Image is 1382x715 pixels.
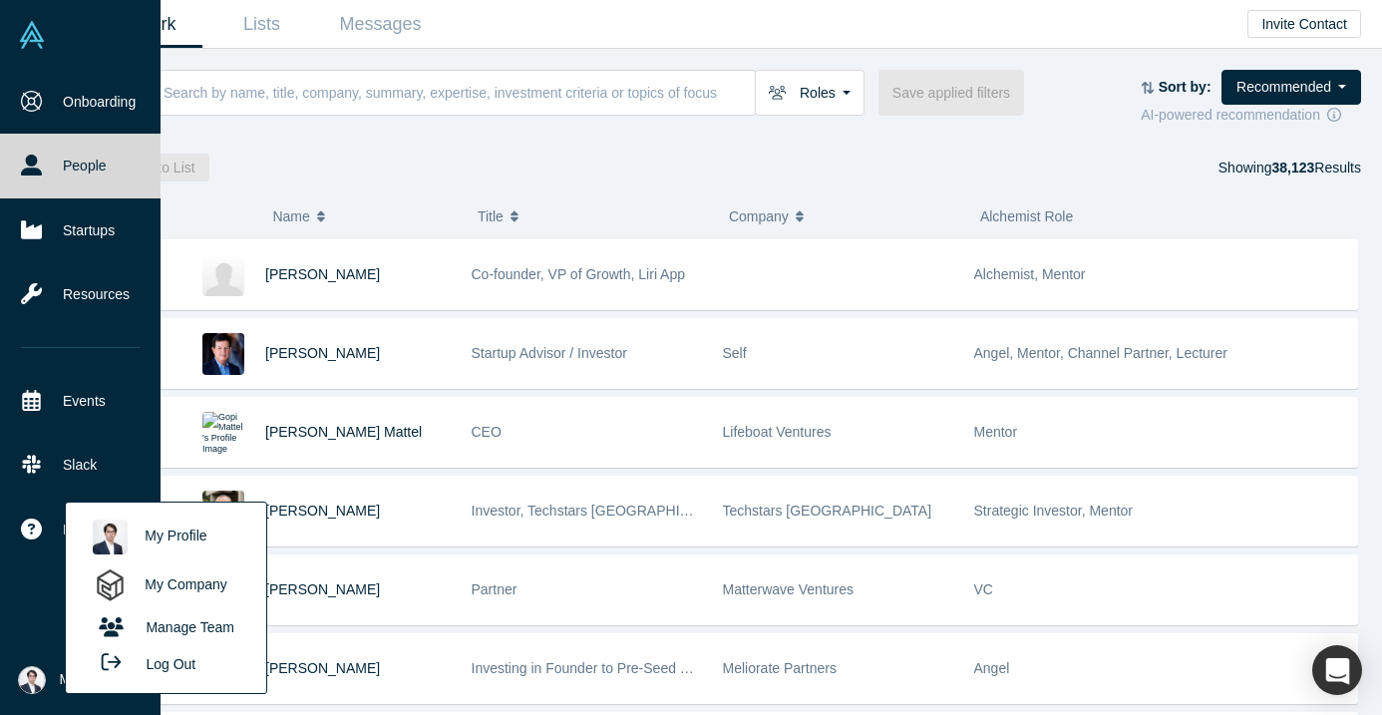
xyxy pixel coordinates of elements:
a: [PERSON_NAME] [265,660,380,676]
span: Partner [472,581,518,597]
span: Self [723,345,747,361]
img: Eisuke Shimizu's profile [93,520,128,554]
strong: Sort by: [1159,79,1211,95]
span: Alchemist Role [980,208,1073,224]
span: CEO [472,424,502,440]
span: Angel [974,660,1010,676]
span: VC [974,581,993,597]
span: My Account [60,669,132,690]
button: Company [729,195,959,237]
span: Investor, Techstars [GEOGRAPHIC_DATA] [472,503,737,519]
button: Recommended [1221,70,1361,105]
span: Meliorate Partners [723,660,837,676]
button: Add to List [116,154,209,181]
a: [PERSON_NAME] [265,266,380,282]
span: Lifeboat Ventures [723,424,832,440]
input: Search by name, title, company, summary, expertise, investment criteria or topics of focus [162,69,755,116]
span: Strategic Investor, Mentor [974,503,1134,519]
img: Praveen Chandran's Profile Image [202,254,244,296]
strong: 38,123 [1271,160,1314,176]
button: Save applied filters [878,70,1024,116]
span: Company [729,195,789,237]
button: My Account [18,666,132,694]
button: Invite Contact [1247,10,1361,38]
span: Results [1271,160,1361,176]
a: [PERSON_NAME] [265,581,380,597]
a: My Company [83,561,248,610]
a: [PERSON_NAME] [265,345,380,361]
span: Alchemist, Mentor [974,266,1086,282]
img: Gopi Mattel's Profile Image [202,412,244,454]
button: Title [478,195,708,237]
span: Name [272,195,309,237]
a: Lists [202,1,321,48]
a: Messages [321,1,440,48]
button: Name [272,195,457,237]
a: My Profile [83,513,248,561]
span: Title [478,195,504,237]
img: Cubit Insight's profile [93,568,128,603]
img: Alchemist Vault Logo [18,21,46,49]
div: Showing [1218,154,1361,181]
a: [PERSON_NAME] [265,503,380,519]
span: Techstars [GEOGRAPHIC_DATA] [723,503,932,519]
button: Roles [755,70,864,116]
span: Angel, Mentor, Channel Partner, Lecturer [974,345,1227,361]
span: Matterwave Ventures [723,581,855,597]
a: Manage Team [83,610,248,645]
div: AI-powered recommendation [1141,105,1361,126]
img: Dave Perry's Profile Image [202,333,244,375]
span: Startup Advisor / Investor [472,345,627,361]
span: Help [63,520,92,540]
img: Eisuke Shimizu's Account [18,666,46,694]
a: [PERSON_NAME] Mattel [265,424,422,440]
button: Log Out [83,645,202,682]
img: Naji Barnes-McFarlane's Profile Image [202,491,244,533]
span: Mentor [974,424,1018,440]
span: Co-founder, VP of Growth, Liri App [472,266,686,282]
span: Investing in Founder to Pre-Seed Stage innovations transitioning the world from the Industrial Ec... [472,660,1302,676]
